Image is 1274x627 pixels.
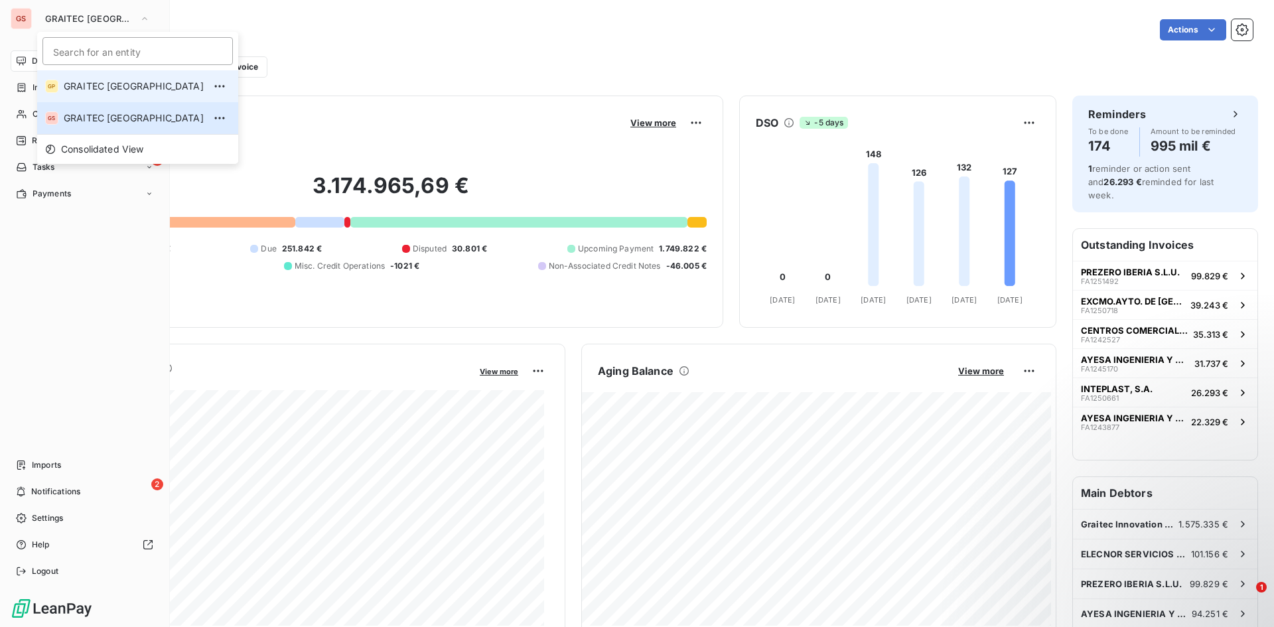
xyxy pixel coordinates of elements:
span: PREZERO IBERIA S.L.U. [1081,267,1180,277]
span: FA1243877 [1081,423,1119,431]
div: GP [45,80,58,93]
span: Help [32,539,50,551]
span: GRAITEC [GEOGRAPHIC_DATA] [45,13,134,24]
span: GRAITEC [GEOGRAPHIC_DATA] [64,111,204,125]
button: View more [954,365,1008,377]
span: 1 [1256,582,1267,592]
span: Due [261,243,276,255]
button: View more [626,117,680,129]
tspan: [DATE] [770,295,795,305]
span: 251.842 € [282,243,322,255]
button: Actions [1160,19,1226,40]
span: 35.313 € [1193,329,1228,340]
span: 26.293 € [1191,387,1228,398]
h4: 995 mil € [1151,135,1236,157]
h6: Aging Balance [598,363,673,379]
button: AYESA INGENIERIA Y ARQUITECTURA S.A.FA124387722.329 € [1073,407,1257,436]
span: Monthly Revenue [75,376,470,390]
span: 31.737 € [1194,358,1228,369]
h6: Outstanding Invoices [1073,229,1257,261]
div: GS [11,8,32,29]
span: AYESA INGENIERIA Y ARQUITECTURA S.A. [1081,354,1189,365]
span: Notifications [31,486,80,498]
span: View more [630,117,676,128]
span: 99.829 € [1191,271,1228,281]
span: Invoices [33,82,64,94]
iframe: Intercom notifications message [1009,498,1274,591]
span: Settings [32,512,63,524]
span: 1 [1088,163,1092,174]
span: 39.243 € [1190,300,1228,311]
span: FA1245170 [1081,365,1118,373]
span: CENTROS COMERCIALES CARREFOUR SA [1081,325,1188,336]
iframe: Intercom live chat [1229,582,1261,614]
span: AYESA INGENIERIA Y ARQUITECTURA S.A. [1081,413,1186,423]
span: GRAITEC [GEOGRAPHIC_DATA] [64,80,204,93]
span: -5 days [800,117,847,129]
tspan: [DATE] [906,295,932,305]
span: FA1251492 [1081,277,1119,285]
tspan: [DATE] [815,295,841,305]
span: Logout [32,565,58,577]
span: Clients [33,108,59,120]
span: 2 [151,478,163,490]
button: INTEPLAST, S.A.FA125066126.293 € [1073,378,1257,407]
tspan: [DATE] [861,295,886,305]
button: EXCMO.AYTO. DE [GEOGRAPHIC_DATA][PERSON_NAME]FA125071839.243 € [1073,290,1257,319]
span: 22.329 € [1191,417,1228,427]
span: -46.005 € [666,260,707,272]
button: View more [476,365,522,377]
span: Consolidated View [61,143,144,156]
span: View more [480,367,518,376]
span: EXCMO.AYTO. DE [GEOGRAPHIC_DATA][PERSON_NAME] [1081,296,1185,307]
span: Payments [33,188,71,200]
span: 26.293 € [1103,176,1141,187]
button: PREZERO IBERIA S.L.U.FA125149299.829 € [1073,261,1257,290]
h2: 3.174.965,69 € [75,173,707,212]
span: Upcoming Payment [578,243,654,255]
span: FA1250661 [1081,394,1119,402]
span: 30.801 € [452,243,487,255]
input: placeholder [42,37,233,65]
div: GS [45,111,58,125]
span: Amount to be reminded [1151,127,1236,135]
h6: DSO [756,115,778,131]
span: Non-Associated Credit Notes [549,260,661,272]
span: Imports [32,459,61,471]
tspan: [DATE] [997,295,1023,305]
span: -1021 € [390,260,419,272]
span: Misc. Credit Operations [295,260,385,272]
h6: Reminders [1088,106,1146,122]
tspan: [DATE] [952,295,977,305]
span: FA1250718 [1081,307,1118,314]
span: INTEPLAST, S.A. [1081,383,1153,394]
span: Disputed [413,243,447,255]
h6: Main Debtors [1073,477,1257,509]
a: Help [11,534,159,555]
span: reminder or action sent and reminded for last week. [1088,163,1214,200]
button: CENTROS COMERCIALES CARREFOUR SAFA124252735.313 € [1073,319,1257,348]
span: Reminders [32,135,73,147]
span: AYESA INGENIERIA Y ARQUITECTURA S.A. [1081,608,1192,619]
span: Dashboard [32,55,74,67]
span: Tasks [33,161,55,173]
h4: 174 [1088,135,1129,157]
span: View more [958,366,1004,376]
img: Logo LeanPay [11,598,93,619]
span: FA1242527 [1081,336,1120,344]
span: 1.749.822 € [659,243,707,255]
span: To be done [1088,127,1129,135]
span: 94.251 € [1192,608,1228,619]
button: AYESA INGENIERIA Y ARQUITECTURA S.A.FA124517031.737 € [1073,348,1257,378]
